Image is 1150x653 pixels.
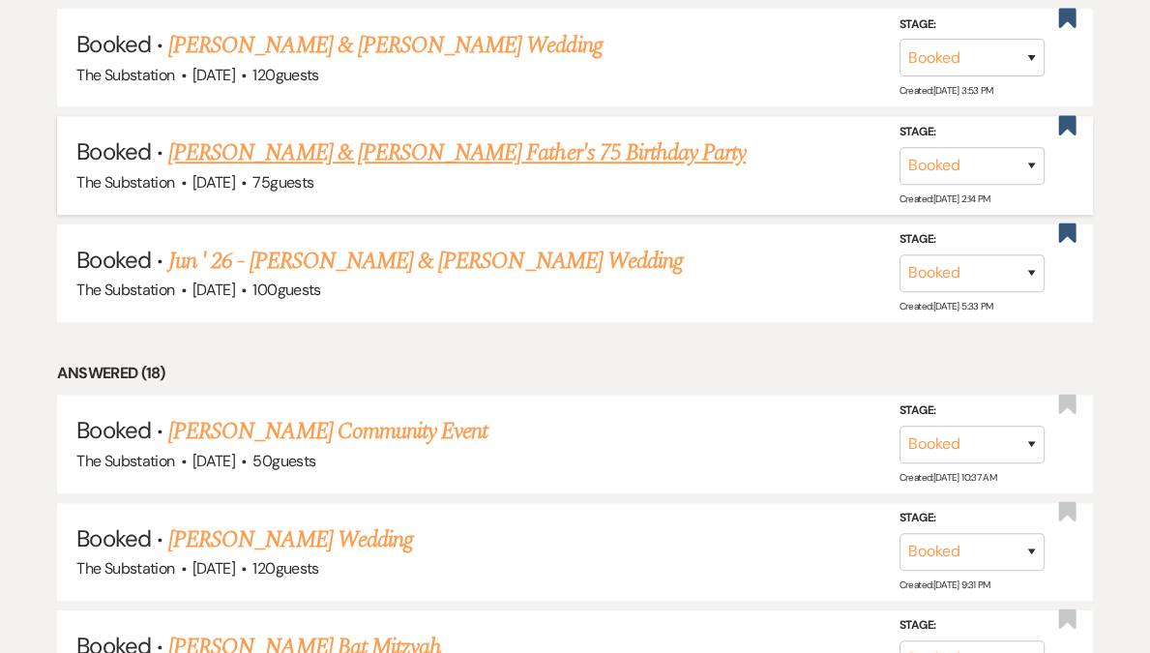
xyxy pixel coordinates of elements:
[252,451,315,471] span: 50 guests
[76,136,150,166] span: Booked
[76,451,174,471] span: The Substation
[76,558,174,579] span: The Substation
[76,523,150,553] span: Booked
[192,280,235,300] span: [DATE]
[76,415,150,445] span: Booked
[252,65,318,85] span: 120 guests
[899,401,1045,422] label: Stage:
[168,522,413,557] a: [PERSON_NAME] Wedding
[168,244,683,279] a: Jun ' 26 - [PERSON_NAME] & [PERSON_NAME] Wedding
[899,229,1045,251] label: Stage:
[899,300,993,312] span: Created: [DATE] 5:33 PM
[192,558,235,579] span: [DATE]
[168,414,487,449] a: [PERSON_NAME] Community Event
[76,29,150,59] span: Booked
[899,579,990,591] span: Created: [DATE] 9:31 PM
[252,558,318,579] span: 120 guests
[899,84,993,97] span: Created: [DATE] 3:53 PM
[168,135,746,170] a: [PERSON_NAME] & [PERSON_NAME] Father's 75 Birthday Party
[899,615,1045,637] label: Stage:
[899,193,990,205] span: Created: [DATE] 2:14 PM
[76,280,174,300] span: The Substation
[76,65,174,85] span: The Substation
[899,15,1045,36] label: Stage:
[168,28,602,63] a: [PERSON_NAME] & [PERSON_NAME] Wedding
[76,245,150,275] span: Booked
[192,451,235,471] span: [DATE]
[192,172,235,193] span: [DATE]
[899,122,1045,143] label: Stage:
[57,361,1092,386] li: Answered (18)
[899,508,1045,529] label: Stage:
[252,280,320,300] span: 100 guests
[252,172,313,193] span: 75 guests
[192,65,235,85] span: [DATE]
[76,172,174,193] span: The Substation
[899,470,996,483] span: Created: [DATE] 10:37 AM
